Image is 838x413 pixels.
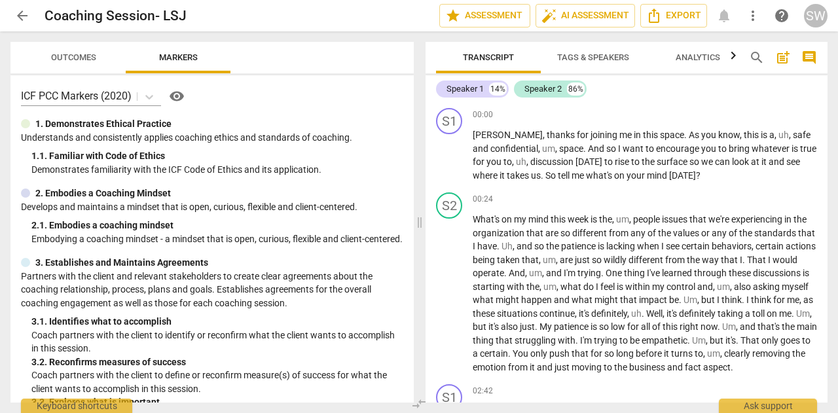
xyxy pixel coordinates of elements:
span: any [630,228,647,238]
span: ? [696,170,701,181]
span: of [729,228,739,238]
span: what [473,295,496,305]
span: Filler word [529,268,542,278]
span: , [789,130,793,140]
button: Export [640,4,707,27]
span: the [546,241,561,251]
span: the [599,214,612,224]
span: and [697,281,713,292]
span: the [642,156,657,167]
span: joining [591,130,619,140]
span: learned [662,268,694,278]
div: 14% [489,82,507,96]
span: help [774,8,790,24]
span: Filler word [616,214,629,224]
span: , [513,241,517,251]
span: happen [521,295,554,305]
span: post_add [775,50,791,65]
span: , [542,268,546,278]
span: asking [753,281,782,292]
span: behaviors [712,241,752,251]
span: starting [473,281,507,292]
div: 86% [567,82,585,96]
span: actions [786,241,816,251]
span: this [744,130,761,140]
span: , [730,281,734,292]
span: Export [646,8,701,24]
span: Well [646,308,663,319]
span: takes [507,170,531,181]
span: , [538,143,542,154]
span: space [559,143,583,154]
span: trying [577,268,601,278]
span: . [679,295,683,305]
span: just [520,321,535,332]
span: this [663,321,680,332]
button: SW [804,4,828,27]
span: Filler word [796,308,810,319]
button: Assessment [439,4,530,27]
p: Demonstrates familiarity with the ICF Code of Ethics and its application. [31,163,403,177]
p: 3. Establishes and Maintains Agreements [35,256,208,270]
span: Filler word [543,281,556,292]
span: through [694,268,729,278]
span: I [740,255,742,265]
span: Filler word [683,295,697,305]
span: Tags & Speakers [557,52,629,62]
span: What's [473,214,501,224]
span: also [734,281,753,292]
span: at [751,156,761,167]
span: certain [756,241,786,251]
span: look [732,156,751,167]
span: just [575,255,592,265]
span: want [623,143,646,154]
span: I've [647,268,662,278]
div: Speaker 1 [446,82,484,96]
span: That [747,255,768,265]
span: 00:24 [473,194,493,205]
span: , [539,255,543,265]
span: control [666,281,697,292]
span: , [525,268,529,278]
span: for [627,321,641,332]
span: true [800,143,816,154]
div: 2. 1. Embodies a coaching mindset [31,219,403,232]
span: for [473,156,486,167]
span: star [445,8,461,24]
span: now [701,321,718,332]
span: the [658,228,673,238]
span: us [531,170,541,181]
span: Filler word [501,241,513,251]
span: your [627,170,647,181]
span: myself [782,281,809,292]
span: rise [615,156,631,167]
span: on [501,214,514,224]
span: a [769,130,774,140]
span: . [742,255,747,265]
span: My [539,321,554,332]
span: Filler word [516,156,526,167]
span: are [545,228,560,238]
span: know [718,130,740,140]
p: ICF PCC Markers (2020) [21,88,132,103]
span: that [620,295,639,305]
span: as [803,295,813,305]
span: so [592,255,604,265]
span: Filler word [542,143,555,154]
span: do [583,281,596,292]
span: a [745,308,752,319]
span: mind [528,214,551,224]
span: definitely [679,308,718,319]
span: on [767,308,779,319]
span: wildly [604,255,628,265]
span: Filler word [778,130,789,140]
span: and [546,268,564,278]
span: . [718,321,722,332]
a: Help [770,4,793,27]
span: it [761,156,769,167]
span: continue [539,308,575,319]
span: where [473,170,500,181]
span: confidential [490,143,538,154]
span: auto_fix_high [541,8,557,24]
span: Filler word [722,321,736,332]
